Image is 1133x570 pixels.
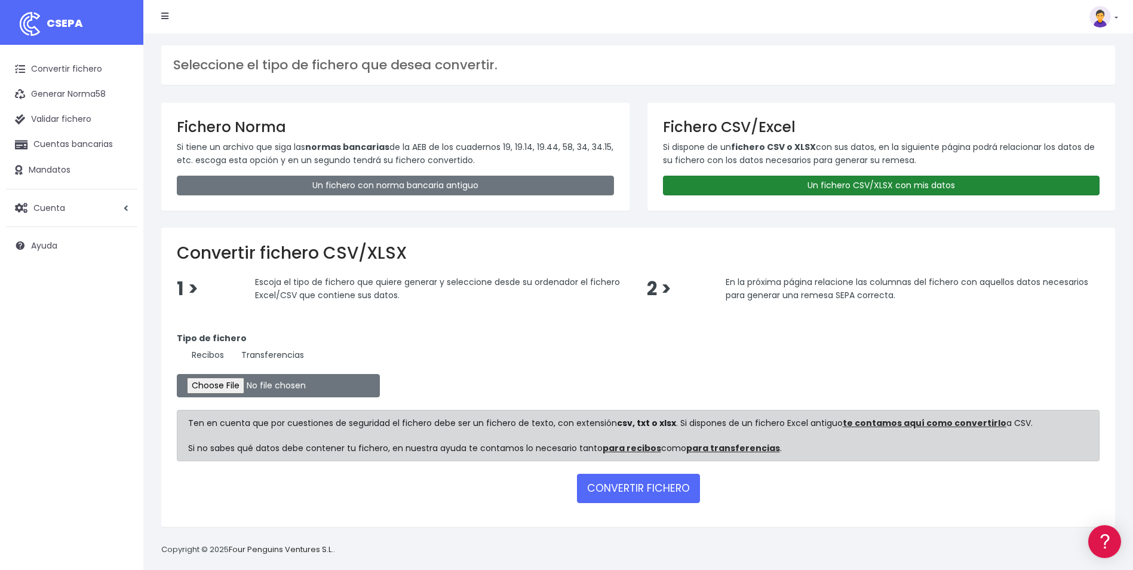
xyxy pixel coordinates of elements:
a: Cuenta [6,195,137,220]
strong: normas bancarias [305,141,389,153]
h3: Seleccione el tipo de fichero que desea convertir. [173,57,1103,73]
span: CSEPA [47,16,83,30]
div: Programadores [12,287,227,298]
a: POWERED BY ENCHANT [164,344,230,356]
strong: csv, txt o xlsx [617,417,676,429]
a: Videotutoriales [12,188,227,207]
a: Convertir fichero [6,57,137,82]
a: Formatos [12,151,227,170]
strong: Tipo de fichero [177,332,247,344]
h3: Fichero Norma [177,118,614,136]
label: Recibos [177,349,224,361]
a: Ayuda [6,233,137,258]
a: General [12,256,227,275]
strong: fichero CSV o XLSX [731,141,816,153]
span: Escoja el tipo de fichero que quiere generar y seleccione desde su ordenador el fichero Excel/CSV... [255,276,620,301]
span: Ayuda [31,240,57,252]
div: Información general [12,83,227,94]
p: Copyright © 2025 . [161,544,335,556]
a: Four Penguins Ventures S.L. [229,544,333,555]
h3: Fichero CSV/Excel [663,118,1100,136]
a: Mandatos [6,158,137,183]
a: API [12,305,227,324]
button: CONVERTIR FICHERO [577,474,700,502]
a: para transferencias [686,442,780,454]
img: profile [1089,6,1111,27]
img: logo [15,9,45,39]
span: 1 > [177,276,198,302]
div: Facturación [12,237,227,249]
label: Transferencias [226,349,304,361]
a: Información general [12,102,227,120]
h2: Convertir fichero CSV/XLSX [177,243,1100,263]
a: te contamos aquí como convertirlo [843,417,1006,429]
p: Si dispone de un con sus datos, en la siguiente página podrá relacionar los datos de su fichero c... [663,140,1100,167]
span: En la próxima página relacione las columnas del fichero con aquellos datos necesarios para genera... [726,276,1088,301]
a: para recibos [603,442,661,454]
p: Si tiene un archivo que siga las de la AEB de los cuadernos 19, 19.14, 19.44, 58, 34, 34.15, etc.... [177,140,614,167]
span: 2 > [647,276,671,302]
a: Cuentas bancarias [6,132,137,157]
a: Un fichero con norma bancaria antiguo [177,176,614,195]
div: Ten en cuenta que por cuestiones de seguridad el fichero debe ser un fichero de texto, con extens... [177,410,1100,461]
a: Un fichero CSV/XLSX con mis datos [663,176,1100,195]
a: Generar Norma58 [6,82,137,107]
a: Validar fichero [6,107,137,132]
a: Perfiles de empresas [12,207,227,225]
div: Convertir ficheros [12,132,227,143]
a: Problemas habituales [12,170,227,188]
span: Cuenta [33,201,65,213]
button: Contáctanos [12,320,227,341]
